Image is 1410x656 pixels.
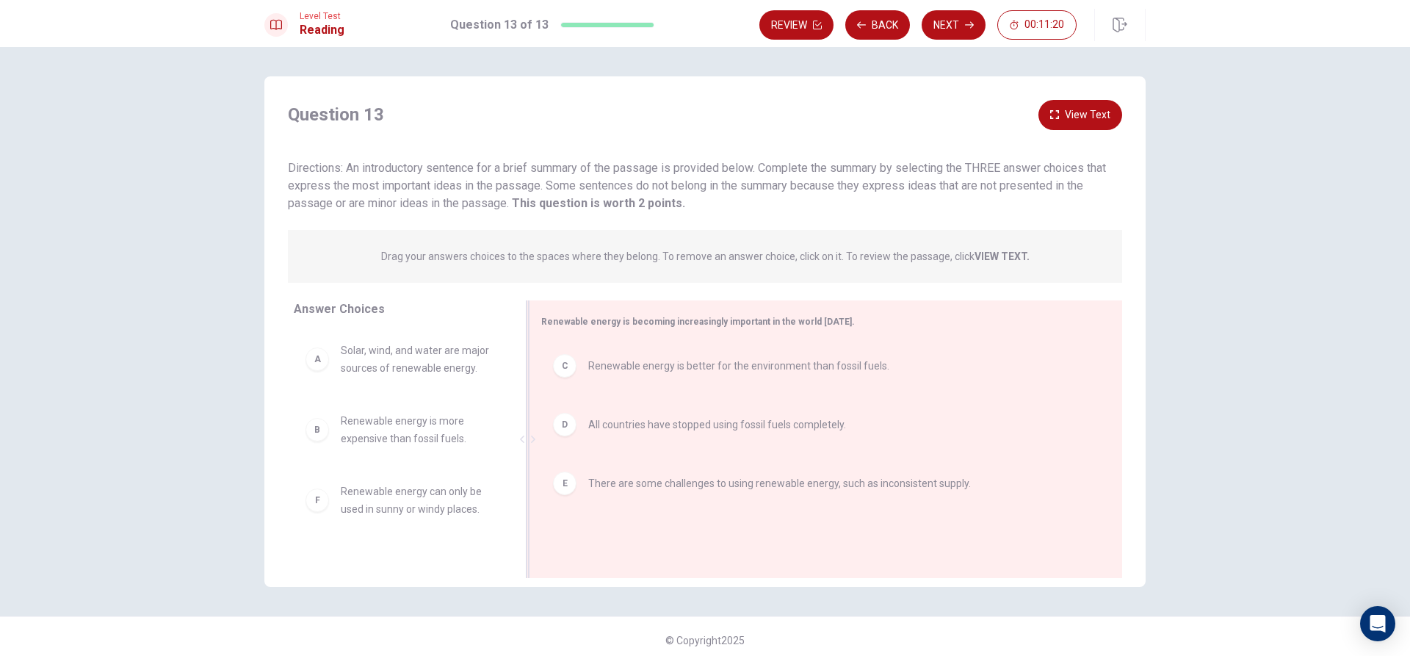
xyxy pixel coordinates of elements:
[1360,606,1395,641] div: Open Intercom Messenger
[294,471,505,530] div: FRenewable energy can only be used in sunny or windy places.
[759,10,834,40] button: Review
[541,342,1099,389] div: CRenewable energy is better for the environment than fossil fuels.
[665,635,745,646] span: © Copyright 2025
[341,483,493,518] span: Renewable energy can only be used in sunny or windy places.
[997,10,1077,40] button: 00:11:20
[509,196,685,210] strong: This question is worth 2 points.
[975,250,1030,262] strong: VIEW TEXT.
[341,342,493,377] span: Solar, wind, and water are major sources of renewable energy.
[300,11,344,21] span: Level Test
[541,401,1099,448] div: DAll countries have stopped using fossil fuels completely.
[341,412,493,447] span: Renewable energy is more expensive than fossil fuels.
[922,10,986,40] button: Next
[588,357,889,375] span: Renewable energy is better for the environment than fossil fuels.
[541,317,855,327] span: Renewable energy is becoming increasingly important in the world [DATE].
[553,354,576,378] div: C
[381,250,1030,262] p: Drag your answers choices to the spaces where they belong. To remove an answer choice, click on i...
[450,16,549,34] h1: Question 13 of 13
[294,330,505,389] div: ASolar, wind, and water are major sources of renewable energy.
[300,21,344,39] h1: Reading
[588,416,846,433] span: All countries have stopped using fossil fuels completely.
[305,489,329,512] div: F
[845,10,910,40] button: Back
[288,161,1106,210] span: Directions: An introductory sentence for a brief summary of the passage is provided below. Comple...
[294,400,505,459] div: BRenewable energy is more expensive than fossil fuels.
[305,418,329,441] div: B
[294,302,385,316] span: Answer Choices
[553,413,576,436] div: D
[288,103,384,126] h4: Question 13
[1024,19,1064,31] span: 00:11:20
[588,475,971,492] span: There are some challenges to using renewable energy, such as inconsistent supply.
[541,460,1099,507] div: EThere are some challenges to using renewable energy, such as inconsistent supply.
[553,472,576,495] div: E
[1038,100,1122,130] button: View Text
[305,347,329,371] div: A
